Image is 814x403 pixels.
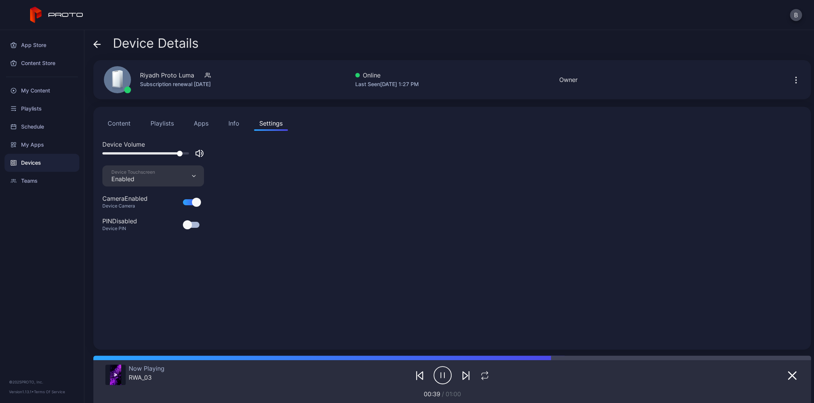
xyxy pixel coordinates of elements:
div: PIN Disabled [102,217,137,226]
span: Version 1.13.1 • [9,389,34,394]
div: Device PIN [102,226,146,232]
span: / [442,390,444,398]
a: Playlists [5,100,79,118]
div: Info [228,119,239,128]
div: Last Seen [DATE] 1:27 PM [355,80,419,89]
div: Riyadh Proto Luma [140,71,194,80]
span: 01:00 [446,390,461,398]
a: My Content [5,82,79,100]
a: My Apps [5,136,79,154]
a: Content Store [5,54,79,72]
button: Settings [254,116,288,131]
button: Content [102,116,136,131]
div: Owner [559,75,578,84]
a: Terms Of Service [34,389,65,394]
div: Enabled [111,175,155,183]
button: Playlists [145,116,179,131]
div: Online [355,71,419,80]
div: Settings [259,119,283,128]
div: Camera Enabled [102,194,148,203]
div: RWA_03 [129,374,164,381]
div: Now Playing [129,365,164,372]
div: Subscription renewal [DATE] [140,80,211,89]
div: © 2025 PROTO, Inc. [9,379,75,385]
div: Device Camera [102,203,157,209]
div: Device Volume [102,140,802,149]
div: Device Touchscreen [111,169,155,175]
span: 00:39 [424,390,440,398]
button: Device TouchscreenEnabled [102,165,204,186]
button: Apps [189,116,214,131]
button: Info [223,116,245,131]
span: Device Details [113,36,199,50]
a: App Store [5,36,79,54]
a: Devices [5,154,79,172]
a: Teams [5,172,79,190]
a: Schedule [5,118,79,136]
button: B [790,9,802,21]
